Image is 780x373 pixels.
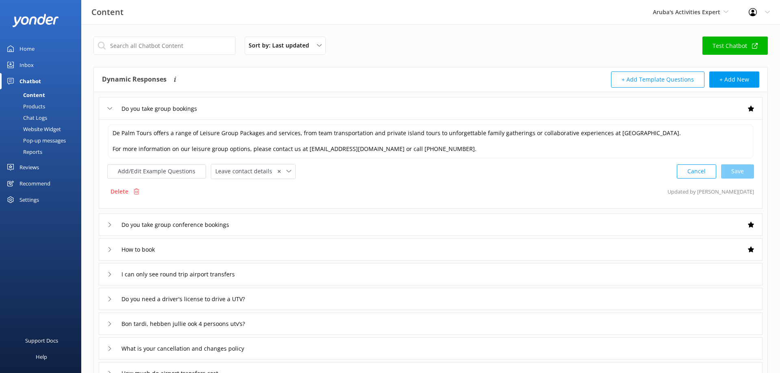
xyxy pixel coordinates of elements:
div: Reports [5,146,42,157]
div: Chat Logs [5,112,47,123]
button: + Add New [709,71,759,88]
a: Reports [5,146,81,157]
a: Pop-up messages [5,135,81,146]
button: Cancel [677,164,716,179]
div: Pop-up messages [5,135,66,146]
div: Recommend [19,175,50,192]
h3: Content [91,6,123,19]
span: Leave contact details [215,167,277,176]
p: Delete [110,187,128,196]
a: Content [5,89,81,101]
span: Sort by: Last updated [249,41,314,50]
textarea: De Palm Tours offers a range of Leisure Group Packages and services, from team transportation and... [108,125,753,158]
input: Search all Chatbot Content [93,37,236,55]
a: Website Widget [5,123,81,135]
div: Help [36,349,47,365]
div: Inbox [19,57,34,73]
img: yonder-white-logo.png [12,14,59,27]
div: Support Docs [25,332,58,349]
p: Updated by [PERSON_NAME] [DATE] [667,184,754,199]
span: Aruba's Activities Expert [653,8,720,16]
a: Test Chatbot [702,37,768,55]
span: ✕ [277,168,281,175]
button: + Add Template Questions [611,71,704,88]
a: Chat Logs [5,112,81,123]
div: Chatbot [19,73,41,89]
div: Content [5,89,45,101]
div: Website Widget [5,123,61,135]
div: Settings [19,192,39,208]
div: Products [5,101,45,112]
h4: Dynamic Responses [102,71,167,88]
button: Add/Edit Example Questions [107,164,206,179]
a: Products [5,101,81,112]
div: Reviews [19,159,39,175]
div: Home [19,41,35,57]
